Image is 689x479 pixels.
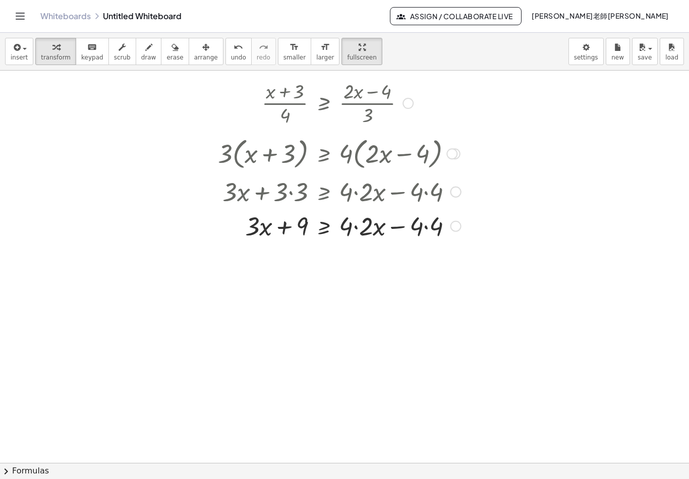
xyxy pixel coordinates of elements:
[257,54,270,61] span: redo
[665,54,678,61] span: load
[278,38,311,65] button: format_sizesmaller
[87,41,97,53] i: keyboard
[568,38,604,65] button: settings
[234,41,243,53] i: undo
[108,38,136,65] button: scrub
[225,38,252,65] button: undoundo
[316,54,334,61] span: larger
[347,54,376,61] span: fullscreen
[81,54,103,61] span: keypad
[290,41,299,53] i: format_size
[259,41,268,53] i: redo
[398,12,513,21] span: Assign / Collaborate Live
[320,41,330,53] i: format_size
[12,8,28,24] button: Toggle navigation
[606,38,630,65] button: new
[189,38,223,65] button: arrange
[40,11,91,21] a: Whiteboards
[524,7,677,25] button: [PERSON_NAME]老師[PERSON_NAME]
[251,38,276,65] button: redoredo
[341,38,382,65] button: fullscreen
[574,54,598,61] span: settings
[166,54,183,61] span: erase
[5,38,33,65] button: insert
[632,38,658,65] button: save
[638,54,652,61] span: save
[311,38,339,65] button: format_sizelarger
[41,54,71,61] span: transform
[390,7,522,25] button: Assign / Collaborate Live
[611,54,624,61] span: new
[136,38,162,65] button: draw
[194,54,218,61] span: arrange
[76,38,109,65] button: keyboardkeypad
[532,11,669,21] span: [PERSON_NAME]老師[PERSON_NAME]
[114,54,131,61] span: scrub
[231,54,246,61] span: undo
[161,38,189,65] button: erase
[35,38,76,65] button: transform
[660,38,684,65] button: load
[141,54,156,61] span: draw
[283,54,306,61] span: smaller
[11,54,28,61] span: insert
